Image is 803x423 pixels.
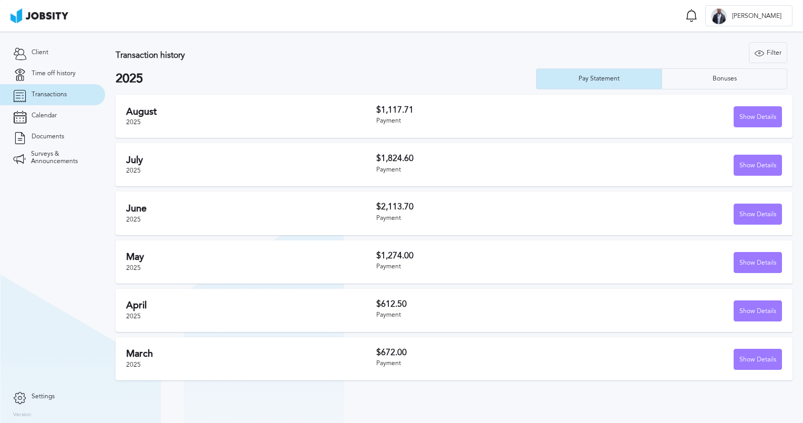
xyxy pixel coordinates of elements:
div: Payment [376,263,579,270]
span: Transactions [32,91,67,98]
h2: 2025 [116,72,536,86]
span: 2025 [126,216,141,223]
button: Show Details [734,204,782,225]
button: Bonuses [662,68,787,89]
button: Show Details [734,300,782,321]
div: A [711,8,727,24]
h2: June [126,203,376,214]
h2: April [126,300,376,311]
span: 2025 [126,118,141,126]
div: Payment [376,166,579,174]
h3: $672.00 [376,348,579,357]
button: Pay Statement [536,68,662,89]
div: Payment [376,215,579,222]
h3: $1,274.00 [376,251,579,260]
div: Payment [376,117,579,125]
div: Show Details [734,107,781,128]
button: Filter [749,42,787,63]
button: Show Details [734,252,782,273]
div: Bonuses [707,75,742,83]
h2: May [126,251,376,263]
h3: $2,113.70 [376,202,579,211]
span: Documents [32,133,64,140]
img: ab4bad089aa723f57921c736e9817d99.png [11,8,68,23]
span: Client [32,49,48,56]
div: Payment [376,311,579,319]
span: Settings [32,393,55,400]
span: Time off history [32,70,76,77]
h2: March [126,348,376,359]
span: Calendar [32,112,57,119]
span: 2025 [126,361,141,368]
span: [PERSON_NAME] [727,13,787,20]
button: A[PERSON_NAME] [705,5,792,26]
h2: August [126,106,376,117]
span: Surveys & Announcements [31,150,92,165]
div: Pay Statement [573,75,625,83]
h3: $612.50 [376,299,579,309]
div: Show Details [734,204,781,225]
h3: $1,117.71 [376,105,579,115]
span: 2025 [126,167,141,174]
h3: $1,824.60 [376,154,579,163]
div: Show Details [734,301,781,322]
h3: Transaction history [116,51,482,60]
div: Filter [749,43,787,64]
button: Show Details [734,349,782,370]
button: Show Details [734,155,782,176]
label: Version: [13,412,33,418]
span: 2025 [126,264,141,271]
div: Payment [376,360,579,367]
button: Show Details [734,106,782,127]
h2: July [126,155,376,166]
span: 2025 [126,313,141,320]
